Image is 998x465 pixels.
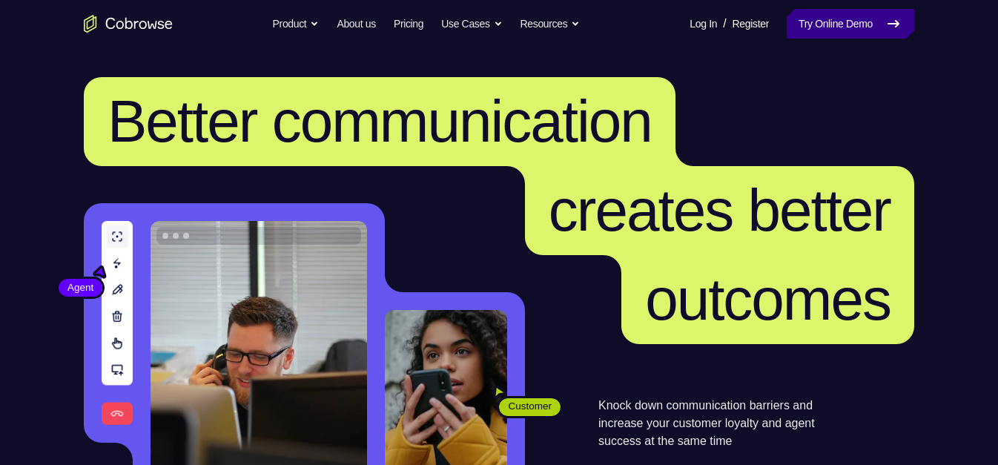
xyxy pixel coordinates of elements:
a: About us [337,9,375,39]
a: Pricing [394,9,423,39]
span: Better communication [108,88,652,154]
a: Try Online Demo [787,9,914,39]
span: outcomes [645,266,890,332]
span: / [723,15,726,33]
a: Go to the home page [84,15,173,33]
button: Resources [521,9,581,39]
span: creates better [549,177,890,243]
a: Log In [690,9,717,39]
a: Register [733,9,769,39]
button: Use Cases [441,9,502,39]
button: Product [273,9,320,39]
p: Knock down communication barriers and increase your customer loyalty and agent success at the sam... [598,397,841,450]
